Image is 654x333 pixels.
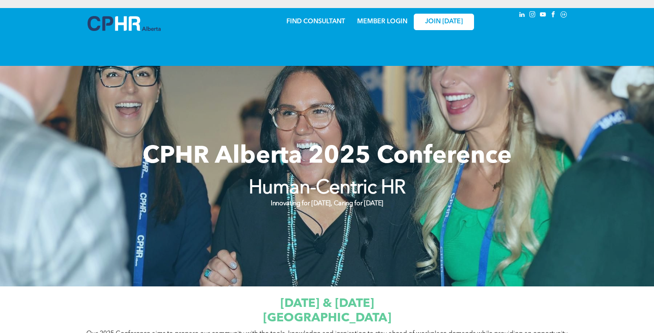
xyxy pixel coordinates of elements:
a: JOIN [DATE] [414,14,474,30]
strong: Innovating for [DATE], Caring for [DATE] [271,200,383,207]
img: A blue and white logo for cp alberta [88,16,161,31]
a: FIND CONSULTANT [286,18,345,25]
a: Social network [559,10,568,21]
a: linkedin [517,10,526,21]
a: instagram [528,10,537,21]
span: JOIN [DATE] [425,18,463,26]
span: [DATE] & [DATE] [280,298,374,310]
a: MEMBER LOGIN [357,18,407,25]
a: facebook [549,10,558,21]
span: [GEOGRAPHIC_DATA] [263,312,391,324]
span: CPHR Alberta 2025 Conference [143,145,512,169]
a: youtube [538,10,547,21]
strong: Human-Centric HR [249,179,405,198]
